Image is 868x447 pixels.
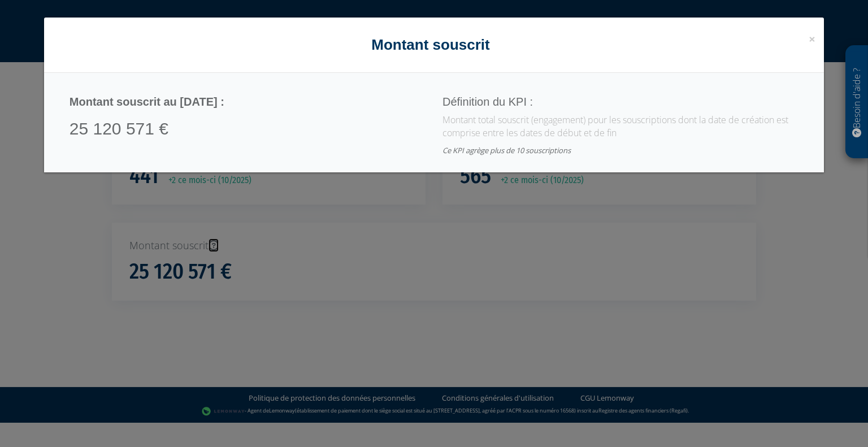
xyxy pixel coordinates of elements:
p: Montant total souscrit (engagement) pour les souscriptions dont la date de création est comprise ... [442,114,798,140]
h1: 25 120 571 € [70,119,426,138]
span: × [809,31,815,47]
h2: Définition du KPI : [442,96,798,108]
h2: Montant souscrit au [DATE] : [70,96,426,108]
h4: Montant souscrit [53,34,815,55]
p: Besoin d'aide ? [850,51,863,153]
em: Ce KPI agrège plus de 10 souscriptions [442,145,571,155]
